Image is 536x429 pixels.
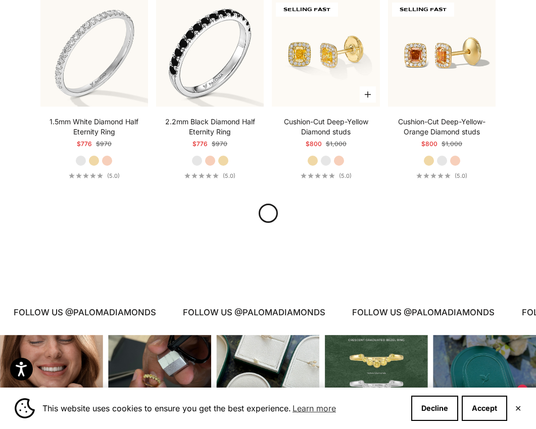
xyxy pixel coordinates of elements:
img: Cookie banner [15,398,35,418]
compare-at-price: $1,000 [442,139,462,149]
compare-at-price: $1,000 [326,139,347,149]
div: 5.0 out of 5.0 stars [301,173,335,178]
sale-price: $776 [77,139,92,149]
span: SELLING FAST [392,3,454,17]
p: FOLLOW US @PALOMADIAMONDS [351,306,493,320]
a: 5.0 out of 5.0 stars(5.0) [184,172,235,179]
sale-price: $776 [192,139,208,149]
span: This website uses cookies to ensure you get the best experience. [42,401,403,416]
a: 5.0 out of 5.0 stars(5.0) [69,172,120,179]
span: (5.0) [223,172,235,179]
p: FOLLOW US @PALOMADIAMONDS [12,306,155,320]
div: 5.0 out of 5.0 stars [69,173,103,178]
a: 1.5mm White Diamond Half Eternity Ring [40,117,148,137]
p: FOLLOW US @PALOMADIAMONDS [181,306,324,320]
a: 5.0 out of 5.0 stars(5.0) [301,172,352,179]
button: Decline [411,396,458,421]
a: 2.2mm Black Diamond Half Eternity Ring [156,117,264,137]
div: 5.0 out of 5.0 stars [416,173,451,178]
a: Cushion-Cut Deep-Yellow Diamond studs [272,117,379,137]
span: (5.0) [339,172,352,179]
sale-price: $800 [306,139,322,149]
span: (5.0) [107,172,120,179]
button: Close [515,405,521,411]
compare-at-price: $970 [212,139,227,149]
compare-at-price: $970 [96,139,112,149]
span: SELLING FAST [276,3,338,17]
a: Learn more [291,401,337,416]
div: 5.0 out of 5.0 stars [184,173,219,178]
button: Accept [462,396,507,421]
span: (5.0) [455,172,467,179]
a: 5.0 out of 5.0 stars(5.0) [416,172,467,179]
sale-price: $800 [421,139,437,149]
a: Cushion-Cut Deep-Yellow-Orange Diamond studs [388,117,496,137]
